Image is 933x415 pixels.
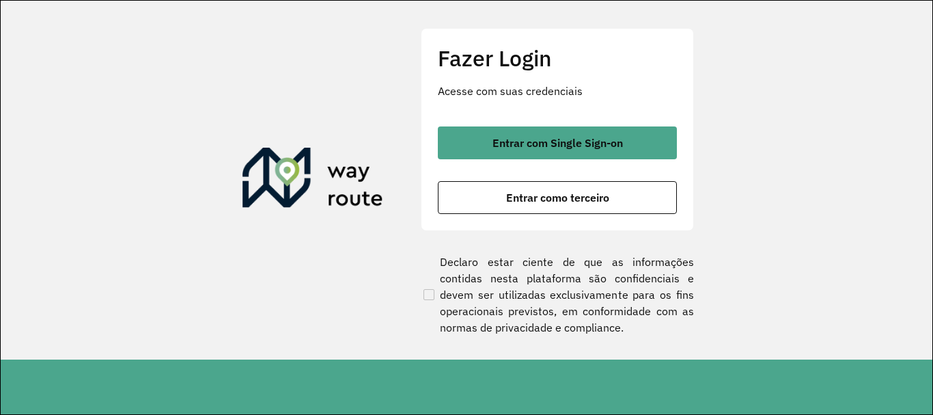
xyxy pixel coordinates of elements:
span: Entrar com Single Sign-on [492,137,623,148]
button: button [438,126,677,159]
h2: Fazer Login [438,45,677,71]
label: Declaro estar ciente de que as informações contidas nesta plataforma são confidenciais e devem se... [421,254,694,336]
img: Roteirizador AmbevTech [242,148,383,213]
span: Entrar como terceiro [506,192,609,203]
p: Acesse com suas credenciais [438,83,677,99]
button: button [438,181,677,214]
